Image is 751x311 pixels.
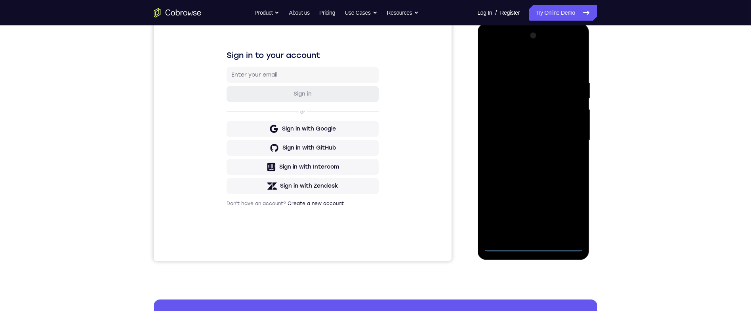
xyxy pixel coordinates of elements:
a: Try Online Demo [529,5,597,21]
a: Register [500,5,520,21]
a: About us [289,5,309,21]
a: Log In [477,5,492,21]
a: Pricing [319,5,335,21]
button: Resources [387,5,419,21]
a: Go to the home page [154,8,201,17]
span: / [495,8,497,17]
button: Product [255,5,280,21]
button: Use Cases [345,5,377,21]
